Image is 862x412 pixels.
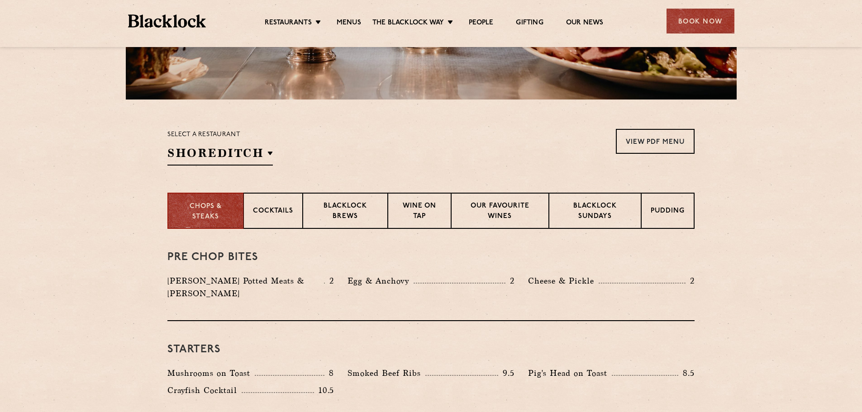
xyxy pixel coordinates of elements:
a: The Blacklock Way [372,19,444,28]
a: Restaurants [265,19,312,28]
p: Cocktails [253,206,293,218]
img: BL_Textured_Logo-footer-cropped.svg [128,14,206,28]
p: 10.5 [314,384,334,396]
p: Blacklock Brews [312,201,378,223]
p: Select a restaurant [167,129,273,141]
p: 2 [505,275,514,287]
p: 8 [324,367,334,379]
p: Mushrooms on Toast [167,367,255,379]
a: View PDF Menu [616,129,695,154]
a: Menus [337,19,361,28]
div: Book Now [667,9,734,33]
a: Gifting [516,19,543,28]
p: Wine on Tap [397,201,442,223]
p: Pudding [651,206,685,218]
p: Egg & Anchovy [348,275,414,287]
p: Smoked Beef Ribs [348,367,425,379]
p: Cheese & Pickle [528,275,599,287]
p: Crayfish Cocktail [167,384,242,397]
a: People [469,19,493,28]
p: 8.5 [678,367,695,379]
p: 2 [686,275,695,287]
h3: Pre Chop Bites [167,251,695,263]
a: Our News [566,19,604,28]
p: 2 [325,275,334,287]
p: Blacklock Sundays [558,201,632,223]
h2: Shoreditch [167,145,273,166]
p: Pig's Head on Toast [528,367,612,379]
p: [PERSON_NAME] Potted Meats & [PERSON_NAME] [167,275,324,300]
p: Our favourite wines [461,201,539,223]
p: Chops & Steaks [177,202,234,222]
h3: Starters [167,344,695,355]
p: 9.5 [498,367,514,379]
